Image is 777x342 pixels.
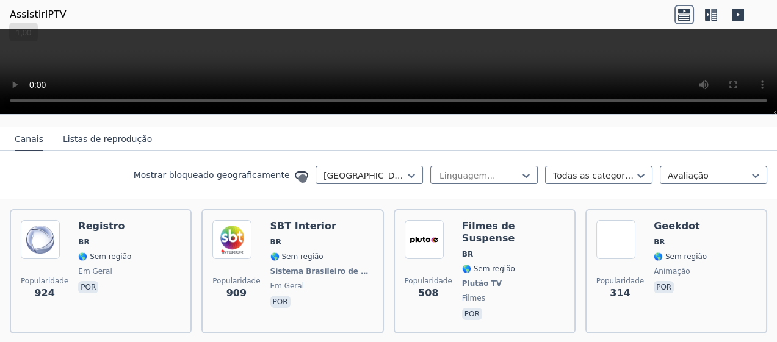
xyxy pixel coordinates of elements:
font: Canais [15,134,43,144]
font: Filmes de Suspense [462,220,515,244]
font: filmes [462,294,485,302]
font: 🌎 Sem região [78,252,131,261]
font: por [464,310,480,318]
font: 508 [418,287,438,299]
font: AssistirIPTV [10,9,67,20]
font: Popularidade [212,277,260,285]
font: em geral [78,267,112,276]
font: 🌎 Sem região [654,252,707,261]
font: Listas de reprodução [63,134,152,144]
button: Listas de reprodução [63,128,152,151]
img: Record [21,220,60,259]
font: por [81,283,96,291]
font: Popularidade [21,277,68,285]
img: SBT Interior [212,220,251,259]
img: Filmes de Suspense [405,220,444,259]
font: BR [78,238,89,246]
font: 🌎 Sem região [462,265,515,273]
font: Popularidade [405,277,452,285]
font: 924 [34,287,54,299]
font: Sistema Brasileiro de Televisão [270,267,399,276]
font: BR [270,238,281,246]
font: Geekdot [654,220,700,232]
font: BR [654,238,665,246]
font: Mostrar bloqueado geograficamente [134,170,290,180]
font: 🌎 Sem região [270,252,323,261]
a: AssistirIPTV [10,7,67,22]
font: Popularidade [596,277,644,285]
font: por [273,297,288,306]
font: 909 [226,287,247,299]
font: SBT Interior [270,220,336,232]
font: por [656,283,671,291]
img: Geekdot [596,220,635,259]
font: animação [654,267,690,276]
button: Canais [15,128,43,151]
font: BR [462,250,473,258]
font: em geral [270,282,304,290]
font: Registro [78,220,125,232]
font: Plutão TV [462,279,502,288]
font: 314 [610,287,630,299]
